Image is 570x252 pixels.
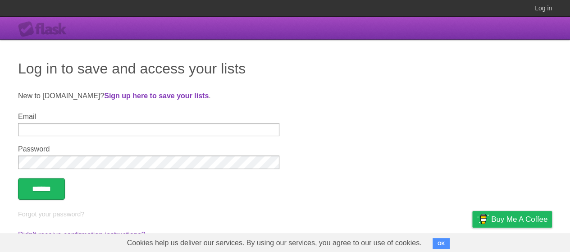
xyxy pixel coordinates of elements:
button: OK [433,238,450,249]
a: Didn't receive confirmation instructions? [18,231,145,238]
label: Email [18,113,279,121]
label: Password [18,145,279,153]
a: Forgot your password? [18,211,84,218]
a: Sign up here to save your lists [104,92,209,100]
span: Buy me a coffee [491,211,547,227]
span: Cookies help us deliver our services. By using our services, you agree to our use of cookies. [118,234,431,252]
a: Buy me a coffee [472,211,552,228]
div: Flask [18,21,72,37]
img: Buy me a coffee [477,211,489,227]
h1: Log in to save and access your lists [18,58,552,79]
p: New to [DOMAIN_NAME]? . [18,91,552,101]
